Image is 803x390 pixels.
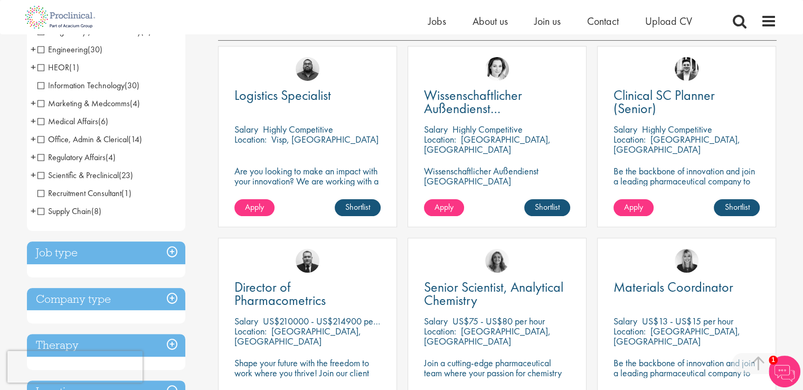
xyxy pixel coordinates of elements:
[27,334,185,357] h3: Therapy
[37,170,119,181] span: Scientific & Preclinical
[234,199,275,216] a: Apply
[485,57,509,81] img: Greta Prestel
[234,123,258,135] span: Salary
[31,167,36,183] span: +
[37,152,106,163] span: Regulatory Affairs
[234,89,381,102] a: Logistics Specialist
[534,14,561,28] a: Join us
[128,134,142,145] span: (14)
[613,86,715,117] span: Clinical SC Planner (Senior)
[119,170,133,181] span: (23)
[37,44,102,55] span: Engineering
[37,116,98,127] span: Medical Affairs
[234,315,258,327] span: Salary
[424,133,456,145] span: Location:
[234,133,267,145] span: Location:
[769,356,778,365] span: 1
[613,89,760,115] a: Clinical SC Planner (Senior)
[31,95,36,111] span: +
[271,133,379,145] p: Visp, [GEOGRAPHIC_DATA]
[428,14,446,28] a: Jobs
[37,44,88,55] span: Engineering
[473,14,508,28] a: About us
[37,206,91,217] span: Supply Chain
[424,315,448,327] span: Salary
[424,89,570,115] a: Wissenschaftlicher Außendienst [GEOGRAPHIC_DATA]
[714,199,760,216] a: Shortlist
[296,249,319,273] img: Jakub Hanas
[642,123,712,135] p: Highly Competitive
[335,199,381,216] a: Shortlist
[37,98,130,109] span: Marketing & Medcomms
[613,133,740,155] p: [GEOGRAPHIC_DATA], [GEOGRAPHIC_DATA]
[613,166,760,206] p: Be the backbone of innovation and join a leading pharmaceutical company to help keep life-changin...
[613,281,760,294] a: Materials Coordinator
[613,325,740,347] p: [GEOGRAPHIC_DATA], [GEOGRAPHIC_DATA]
[675,249,698,273] img: Janelle Jones
[88,44,102,55] span: (30)
[37,134,128,145] span: Office, Admin & Clerical
[234,325,267,337] span: Location:
[98,116,108,127] span: (6)
[37,134,142,145] span: Office, Admin & Clerical
[613,123,637,135] span: Salary
[613,199,654,216] a: Apply
[642,315,733,327] p: US$13 - US$15 per hour
[263,315,402,327] p: US$210000 - US$214900 per annum
[424,133,551,155] p: [GEOGRAPHIC_DATA], [GEOGRAPHIC_DATA]
[37,80,125,91] span: Information Technology
[37,152,116,163] span: Regulatory Affairs
[106,152,116,163] span: (4)
[296,57,319,81] img: Ashley Bennett
[524,199,570,216] a: Shortlist
[424,86,551,131] span: Wissenschaftlicher Außendienst [GEOGRAPHIC_DATA]
[37,188,131,199] span: Recruitment Consultant
[485,249,509,273] img: Jackie Cerchio
[587,14,619,28] a: Contact
[130,98,140,109] span: (4)
[31,113,36,129] span: +
[27,242,185,264] div: Job type
[675,57,698,81] img: Edward Little
[234,278,326,309] span: Director of Pharmacometrics
[424,325,551,347] p: [GEOGRAPHIC_DATA], [GEOGRAPHIC_DATA]
[613,325,646,337] span: Location:
[613,278,733,296] span: Materials Coordinator
[31,59,36,75] span: +
[434,201,454,212] span: Apply
[424,278,563,309] span: Senior Scientist, Analytical Chemistry
[624,201,643,212] span: Apply
[27,288,185,311] h3: Company type
[234,86,331,104] span: Logistics Specialist
[37,170,133,181] span: Scientific & Preclinical
[37,188,121,199] span: Recruitment Consultant
[37,62,79,73] span: HEOR
[69,62,79,73] span: (1)
[31,149,36,165] span: +
[37,206,101,217] span: Supply Chain
[452,123,523,135] p: Highly Competitive
[424,123,448,135] span: Salary
[424,325,456,337] span: Location:
[424,281,570,307] a: Senior Scientist, Analytical Chemistry
[234,281,381,307] a: Director of Pharmacometrics
[245,201,264,212] span: Apply
[31,203,36,219] span: +
[769,356,800,387] img: Chatbot
[234,325,361,347] p: [GEOGRAPHIC_DATA], [GEOGRAPHIC_DATA]
[645,14,692,28] a: Upload CV
[31,131,36,147] span: +
[613,133,646,145] span: Location:
[424,199,464,216] a: Apply
[121,188,131,199] span: (1)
